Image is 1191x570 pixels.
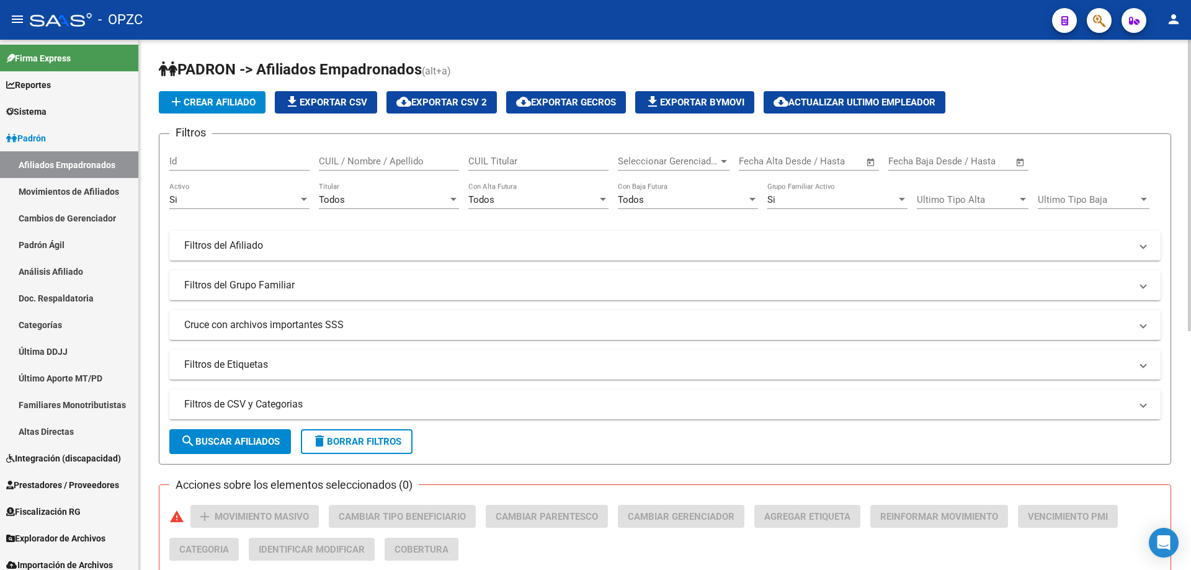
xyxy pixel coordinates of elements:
span: Identificar Modificar [259,544,365,555]
button: Movimiento Masivo [190,505,319,528]
span: Categoria [179,544,229,555]
span: Todos [468,194,494,205]
button: Open calendar [864,155,878,169]
button: Vencimiento PMI [1018,505,1118,528]
span: Exportar GECROS [516,97,616,108]
input: Start date [888,156,929,167]
button: Exportar GECROS [506,91,626,114]
mat-panel-title: Filtros del Afiliado [184,239,1131,252]
button: Cambiar Gerenciador [618,505,744,528]
mat-icon: file_download [285,94,300,109]
div: Open Intercom Messenger [1149,528,1179,558]
span: Todos [618,194,644,205]
mat-icon: cloud_download [516,94,531,109]
span: Ultimo Tipo Baja [1038,194,1138,205]
span: Reinformar Movimiento [880,511,998,522]
mat-icon: file_download [645,94,660,109]
mat-expansion-panel-header: Filtros del Grupo Familiar [169,270,1161,300]
span: Cambiar Tipo Beneficiario [339,511,466,522]
input: Start date [739,156,779,167]
mat-icon: delete [312,434,327,448]
span: Cambiar Parentesco [496,511,598,522]
span: Integración (discapacidad) [6,452,121,465]
span: Reportes [6,78,51,92]
h3: Acciones sobre los elementos seleccionados (0) [169,476,419,494]
span: Seleccionar Gerenciador [618,156,718,167]
span: PADRON -> Afiliados Empadronados [159,61,422,78]
button: Categoria [169,538,239,561]
button: Open calendar [1014,155,1028,169]
span: Firma Express [6,51,71,65]
span: Si [767,194,775,205]
button: Cambiar Parentesco [486,505,608,528]
button: Buscar Afiliados [169,429,291,454]
span: Todos [319,194,345,205]
mat-icon: menu [10,12,25,27]
span: Fiscalización RG [6,505,81,519]
span: Si [169,194,177,205]
span: (alt+a) [422,65,451,77]
span: Agregar Etiqueta [764,511,850,522]
mat-icon: cloud_download [774,94,788,109]
span: Exportar CSV [285,97,367,108]
mat-expansion-panel-header: Filtros del Afiliado [169,231,1161,261]
button: Cambiar Tipo Beneficiario [329,505,476,528]
span: Actualizar ultimo Empleador [774,97,935,108]
span: Exportar Bymovi [645,97,744,108]
span: Padrón [6,131,46,145]
button: Exportar Bymovi [635,91,754,114]
span: Exportar CSV 2 [396,97,487,108]
span: Borrar Filtros [312,436,401,447]
mat-expansion-panel-header: Filtros de Etiquetas [169,350,1161,380]
span: Movimiento Masivo [215,511,309,522]
mat-panel-title: Cruce con archivos importantes SSS [184,318,1131,332]
mat-expansion-panel-header: Cruce con archivos importantes SSS [169,310,1161,340]
mat-panel-title: Filtros del Grupo Familiar [184,278,1131,292]
button: Borrar Filtros [301,429,413,454]
mat-icon: add [197,509,212,524]
span: Buscar Afiliados [181,436,280,447]
button: Reinformar Movimiento [870,505,1008,528]
mat-icon: cloud_download [396,94,411,109]
mat-icon: warning [169,509,184,524]
input: End date [940,156,1000,167]
h3: Filtros [169,124,212,141]
mat-icon: search [181,434,195,448]
span: Prestadores / Proveedores [6,478,119,492]
button: Identificar Modificar [249,538,375,561]
span: - OPZC [98,6,143,33]
button: Exportar CSV 2 [386,91,497,114]
mat-expansion-panel-header: Filtros de CSV y Categorias [169,390,1161,419]
button: Exportar CSV [275,91,377,114]
span: Explorador de Archivos [6,532,105,545]
mat-icon: add [169,94,184,109]
mat-panel-title: Filtros de Etiquetas [184,358,1131,372]
button: Agregar Etiqueta [754,505,860,528]
span: Ultimo Tipo Alta [917,194,1017,205]
span: Crear Afiliado [169,97,256,108]
span: Sistema [6,105,47,118]
button: Crear Afiliado [159,91,265,114]
span: Cobertura [395,544,448,555]
span: Vencimiento PMI [1028,511,1108,522]
button: Cobertura [385,538,458,561]
span: Cambiar Gerenciador [628,511,734,522]
mat-panel-title: Filtros de CSV y Categorias [184,398,1131,411]
input: End date [790,156,850,167]
mat-icon: person [1166,12,1181,27]
button: Actualizar ultimo Empleador [764,91,945,114]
